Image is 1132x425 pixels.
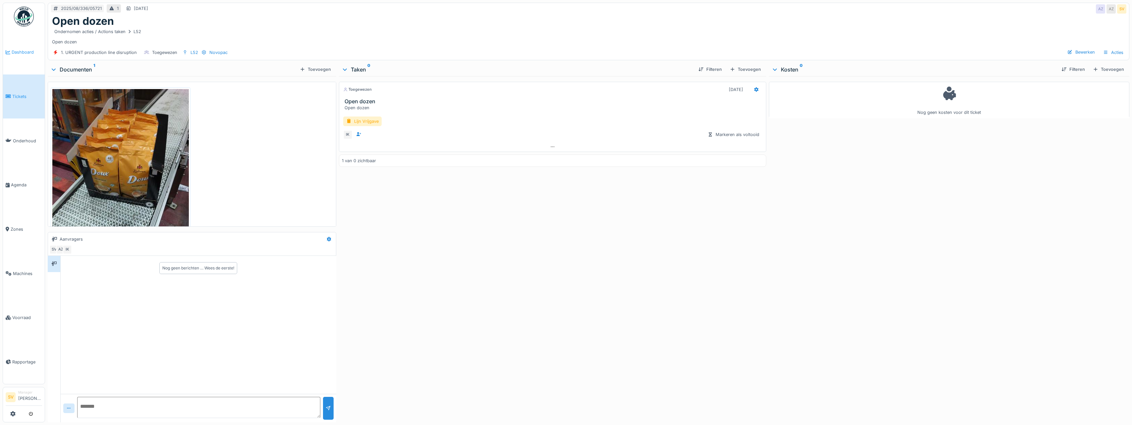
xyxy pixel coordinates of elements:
span: Zones [11,226,42,232]
span: Machines [13,270,42,277]
div: Filteren [696,65,725,74]
span: Voorraad [12,314,42,321]
a: Dashboard [3,30,45,74]
div: Toegewezen [152,49,177,56]
span: Onderhoud [13,138,42,144]
div: 2025/08/336/05721 [61,5,102,12]
a: Voorraad [3,296,45,340]
a: SV Manager[PERSON_NAME] [6,390,42,406]
div: L52 [190,49,198,56]
h1: Open dozen [52,15,114,27]
span: Dashboard [12,49,42,55]
div: IK [63,245,72,254]
div: Aanvragers [60,236,83,242]
span: Tickets [12,93,42,100]
div: Manager [18,390,42,395]
a: Rapportage [3,340,45,384]
div: Novopac [209,49,228,56]
div: SV [49,245,59,254]
div: Toegewezen [343,87,372,92]
div: 1 van 0 zichtbaar [342,158,376,164]
img: Badge_color-CXgf-gQk.svg [14,7,34,26]
div: Open dozen [52,27,1125,45]
div: Nog geen berichten … Wees de eerste! [162,265,234,271]
div: Toevoegen [727,65,764,74]
div: Bewerken [1065,48,1098,57]
sup: 0 [367,66,370,73]
div: Documenten [50,66,297,73]
a: Agenda [3,163,45,207]
a: Tickets [3,74,45,119]
div: AZ [1096,4,1105,14]
div: Markeren als voltooid [705,130,762,139]
div: Toevoegen [1090,65,1127,74]
div: Kosten [772,66,1056,73]
li: [PERSON_NAME] [18,390,42,404]
sup: 0 [800,66,803,73]
div: Filteren [1059,65,1088,74]
div: [DATE] [729,86,743,93]
div: Nog geen kosten voor dit ticket [773,85,1125,116]
sup: 1 [93,66,95,73]
li: SV [6,392,16,402]
div: Lijn Vrijgave [343,117,382,126]
img: cuuqb2de3wn2m3d13z575730wkcj [52,89,189,271]
div: Acties [1100,48,1126,57]
div: AZ [56,245,65,254]
div: AZ [1106,4,1116,14]
div: Ondernomen acties / Actions taken L52 [54,28,141,35]
div: 1. URGENT production line disruption [61,49,137,56]
span: Rapportage [12,359,42,365]
div: [DATE] [134,5,148,12]
h3: Open dozen [345,98,763,105]
span: Agenda [11,182,42,188]
div: Open dozen [345,105,763,111]
div: SV [1117,4,1126,14]
a: Zones [3,207,45,252]
div: Taken [342,66,693,73]
a: Onderhoud [3,118,45,163]
a: Machines [3,251,45,296]
div: 1 [117,5,119,12]
div: Toevoegen [297,65,334,74]
div: IK [343,130,352,139]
